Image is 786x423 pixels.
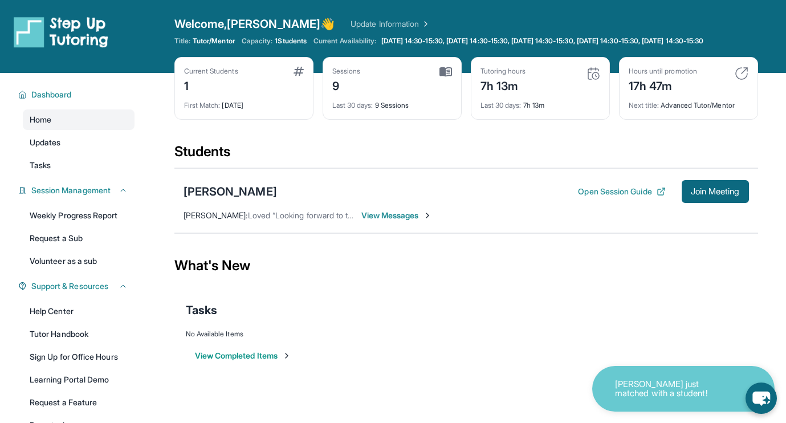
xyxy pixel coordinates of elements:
[184,184,277,200] div: [PERSON_NAME]
[184,101,221,109] span: First Match :
[174,143,758,168] div: Students
[186,330,747,339] div: No Available Items
[480,101,522,109] span: Last 30 days :
[14,16,108,48] img: logo
[248,210,509,220] span: Loved “Looking forward to tutoring [PERSON_NAME] this morning Oct…”
[682,180,749,203] button: Join Meeting
[184,67,238,76] div: Current Students
[23,369,135,390] a: Learning Portal Demo
[691,188,740,195] span: Join Meeting
[629,101,659,109] span: Next title :
[242,36,273,46] span: Capacity:
[480,67,526,76] div: Tutoring hours
[23,324,135,344] a: Tutor Handbook
[423,211,432,220] img: Chevron-Right
[184,210,248,220] span: [PERSON_NAME] :
[23,228,135,249] a: Request a Sub
[629,76,697,94] div: 17h 47m
[195,350,291,361] button: View Completed Items
[379,36,706,46] a: [DATE] 14:30-15:30, [DATE] 14:30-15:30, [DATE] 14:30-15:30, [DATE] 14:30-15:30, [DATE] 14:30-15:30
[629,67,697,76] div: Hours until promotion
[31,89,72,100] span: Dashboard
[23,301,135,322] a: Help Center
[30,160,51,171] span: Tasks
[361,210,433,221] span: View Messages
[587,67,600,80] img: card
[30,114,51,125] span: Home
[746,383,777,414] button: chat-button
[23,347,135,367] a: Sign Up for Office Hours
[275,36,307,46] span: 1 Students
[27,89,128,100] button: Dashboard
[294,67,304,76] img: card
[174,16,335,32] span: Welcome, [PERSON_NAME] 👋
[186,302,217,318] span: Tasks
[480,76,526,94] div: 7h 13m
[332,67,361,76] div: Sessions
[578,186,665,197] button: Open Session Guide
[27,280,128,292] button: Support & Resources
[351,18,430,30] a: Update Information
[23,155,135,176] a: Tasks
[23,109,135,130] a: Home
[30,137,61,148] span: Updates
[313,36,376,46] span: Current Availability:
[31,280,108,292] span: Support & Resources
[381,36,704,46] span: [DATE] 14:30-15:30, [DATE] 14:30-15:30, [DATE] 14:30-15:30, [DATE] 14:30-15:30, [DATE] 14:30-15:30
[31,185,111,196] span: Session Management
[480,94,600,110] div: 7h 13m
[615,380,729,398] p: [PERSON_NAME] just matched with a student!
[23,205,135,226] a: Weekly Progress Report
[419,18,430,30] img: Chevron Right
[23,132,135,153] a: Updates
[174,36,190,46] span: Title:
[332,94,452,110] div: 9 Sessions
[439,67,452,77] img: card
[629,94,748,110] div: Advanced Tutor/Mentor
[23,251,135,271] a: Volunteer as a sub
[184,94,304,110] div: [DATE]
[174,241,758,291] div: What's New
[184,76,238,94] div: 1
[193,36,235,46] span: Tutor/Mentor
[332,76,361,94] div: 9
[332,101,373,109] span: Last 30 days :
[27,185,128,196] button: Session Management
[23,392,135,413] a: Request a Feature
[735,67,748,80] img: card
